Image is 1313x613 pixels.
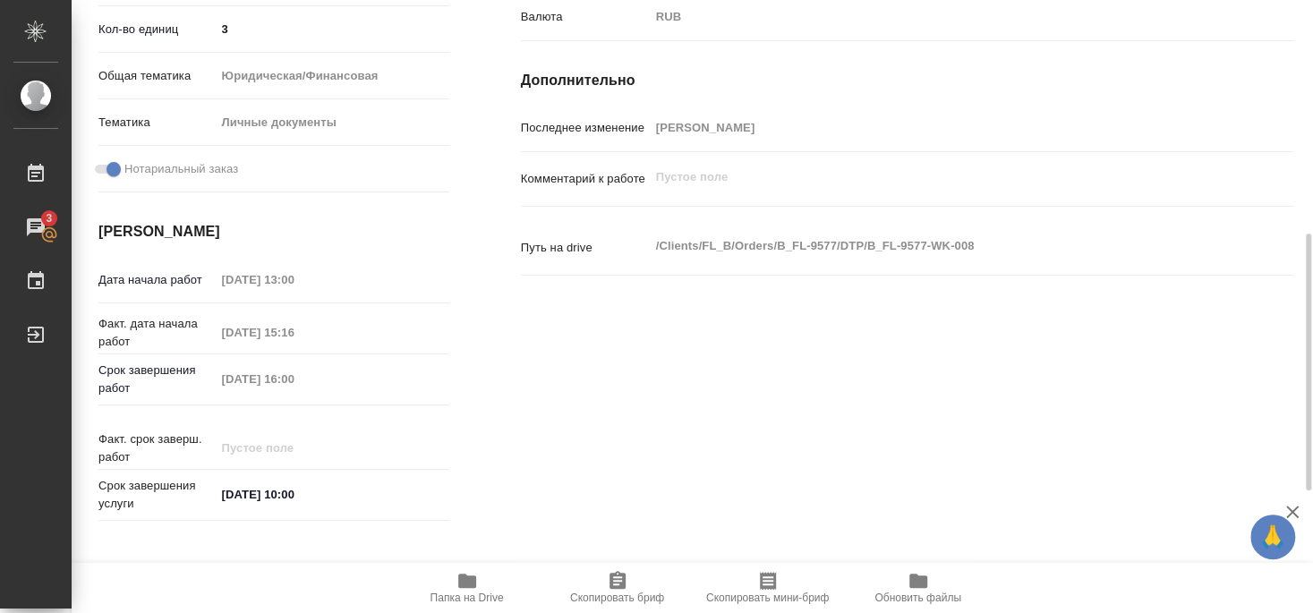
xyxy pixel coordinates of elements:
p: Срок завершения услуги [98,477,216,513]
span: Скопировать бриф [570,592,664,604]
p: Тематика [98,114,216,132]
button: Скопировать мини-бриф [693,563,843,613]
p: Валюта [521,8,650,26]
h4: Дополнительно [521,70,1293,91]
button: Обновить файлы [843,563,993,613]
button: Папка на Drive [392,563,542,613]
button: Скопировать бриф [542,563,693,613]
input: Пустое поле [216,435,372,461]
div: Юридическая/Финансовая [216,61,449,91]
span: Скопировать мини-бриф [706,592,829,604]
input: ✎ Введи что-нибудь [216,481,372,507]
input: Пустое поле [650,115,1229,140]
p: Общая тематика [98,67,216,85]
span: Нотариальный заказ [124,160,238,178]
div: Личные документы [216,107,449,138]
p: Последнее изменение [521,119,650,137]
p: Факт. дата начала работ [98,315,216,351]
input: ✎ Введи что-нибудь [216,16,449,42]
p: Путь на drive [521,239,650,257]
span: 🙏 [1258,518,1288,556]
span: Обновить файлы [874,592,961,604]
a: 3 [4,205,67,250]
div: RUB [650,2,1229,32]
span: Папка на Drive [431,592,504,604]
p: Кол-во единиц [98,21,216,38]
p: Дата начала работ [98,271,216,289]
h4: [PERSON_NAME] [98,221,449,243]
p: Комментарий к работе [521,170,650,188]
input: Пустое поле [216,319,372,345]
input: Пустое поле [216,267,372,293]
textarea: /Clients/FL_B/Orders/B_FL-9577/DTP/B_FL-9577-WK-008 [650,231,1229,261]
span: 3 [35,209,63,227]
p: Факт. срок заверш. работ [98,430,216,466]
input: Пустое поле [216,366,372,392]
p: Срок завершения работ [98,362,216,397]
button: 🙏 [1250,515,1295,559]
